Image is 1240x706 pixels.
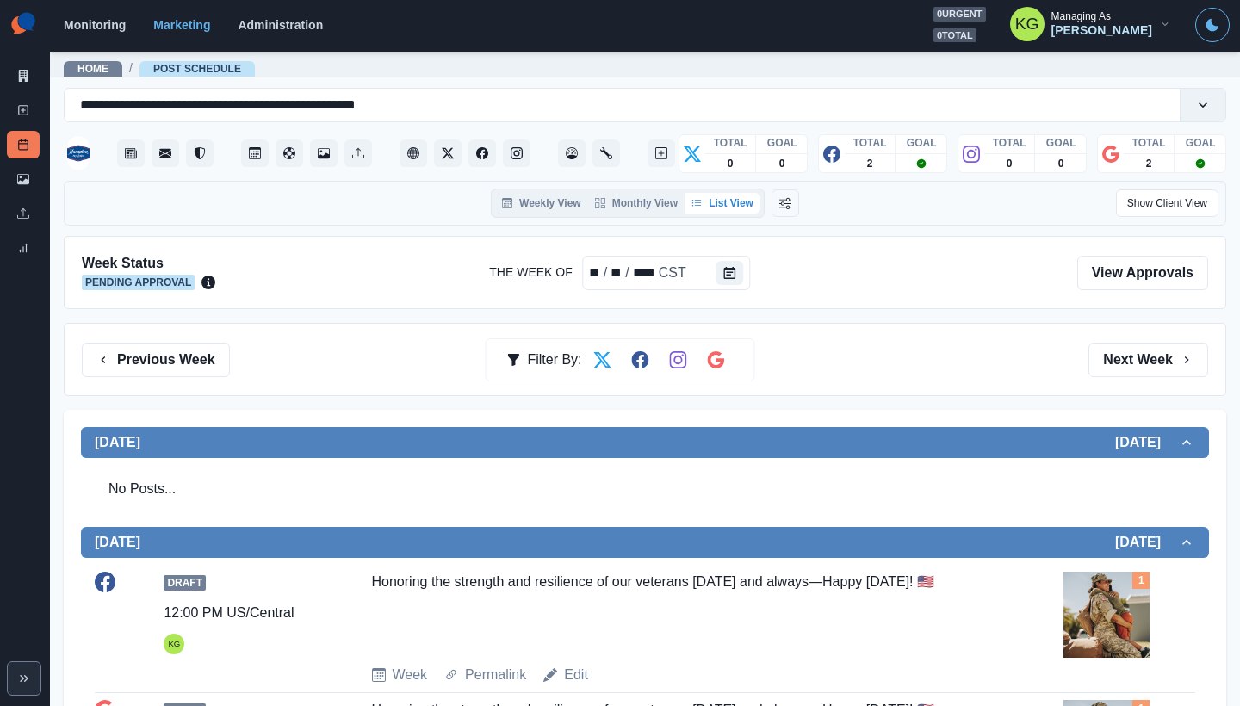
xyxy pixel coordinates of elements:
p: TOTAL [714,135,747,151]
div: The Week Of [587,263,602,283]
a: Review Summary [7,234,40,262]
p: 2 [867,156,873,171]
a: Week [393,665,428,685]
div: Total Media Attached [1132,572,1150,589]
button: Client Website [400,139,427,167]
button: Post Schedule [241,139,269,167]
button: Toggle Mode [1195,8,1230,42]
a: Post Schedule [7,131,40,158]
div: Katrina Gallardo [168,634,180,654]
nav: breadcrumb [64,59,255,77]
a: Instagram [503,139,530,167]
a: Uploads [7,200,40,227]
div: Katrina Gallardo [1015,3,1039,45]
div: Managing As [1051,10,1111,22]
button: Managing As[PERSON_NAME] [996,7,1185,41]
button: Messages [152,139,179,167]
button: Show Client View [1116,189,1218,217]
div: [PERSON_NAME] [1051,23,1152,38]
button: Administration [592,139,620,167]
button: Monthly View [588,193,685,214]
button: Filter by Facebook [623,343,658,377]
p: 2 [1146,156,1152,171]
div: The Week Of [657,263,688,283]
a: Marketing [153,18,210,32]
p: TOTAL [1132,135,1166,151]
a: Permalink [465,665,526,685]
div: / [623,263,630,283]
a: Home [77,63,108,75]
button: Change View Order [772,189,799,217]
h2: [DATE] [1115,434,1178,450]
a: Edit [564,665,588,685]
span: Draft [164,575,206,591]
p: 0 [1007,156,1013,171]
button: Next Week [1088,343,1208,377]
button: List View [685,193,760,214]
p: GOAL [907,135,937,151]
img: 259379747268442 [67,136,90,170]
div: 12:00 PM US/Central [164,603,294,623]
div: The Week Of [631,263,657,283]
button: Stream [117,139,145,167]
span: / [129,59,133,77]
span: Pending Approval [82,275,195,290]
p: TOTAL [993,135,1026,151]
a: Monitoring [64,18,126,32]
h2: [DATE] [95,434,140,450]
button: [DATE][DATE] [81,527,1209,558]
div: Filter By: [506,343,581,377]
a: Administration [238,18,323,32]
button: [DATE][DATE] [81,427,1209,458]
button: Previous Week [82,343,230,377]
span: 0 urgent [933,7,986,22]
img: cezpc4qdso7sphmnyujr [1063,572,1150,658]
button: Filter by Google [699,343,734,377]
button: Content Pool [276,139,303,167]
p: GOAL [767,135,797,151]
div: [DATE][DATE] [81,458,1209,527]
button: Filter by Instagram [661,343,696,377]
button: Reviews [186,139,214,167]
button: Weekly View [495,193,588,214]
button: Dashboard [558,139,586,167]
h2: Week Status [82,255,215,271]
div: Date [587,263,688,283]
p: 0 [1058,156,1064,171]
button: Facebook [468,139,496,167]
h2: [DATE] [1115,534,1178,550]
p: GOAL [1046,135,1076,151]
button: The Week Of [716,261,744,285]
a: New Post [7,96,40,124]
div: The Week Of [609,263,623,283]
button: Create New Post [648,139,675,167]
a: Post Schedule [153,63,241,75]
a: View Approvals [1077,256,1208,290]
button: Filter by Twitter [586,343,620,377]
button: Media Library [310,139,338,167]
p: GOAL [1186,135,1216,151]
button: Twitter [434,139,462,167]
button: Uploads [344,139,372,167]
button: Expand [7,661,41,696]
p: TOTAL [853,135,887,151]
a: Marketing Summary [7,62,40,90]
span: 0 total [933,28,976,43]
div: No Posts... [95,465,1195,513]
div: / [602,263,609,283]
p: 0 [728,156,734,171]
label: The Week Of [489,263,572,282]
